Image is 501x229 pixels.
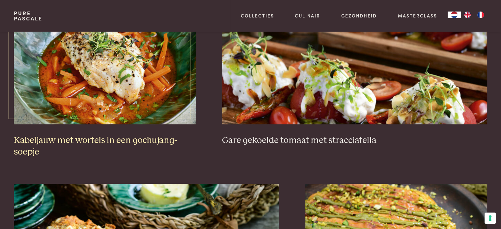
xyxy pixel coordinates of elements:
a: EN [461,12,474,18]
div: Language [448,12,461,18]
ul: Language list [461,12,487,18]
a: FR [474,12,487,18]
a: Masterclass [398,12,437,19]
aside: Language selected: Nederlands [448,12,487,18]
button: Uw voorkeuren voor toestemming voor trackingtechnologieën [485,213,496,224]
a: PurePascale [14,11,42,21]
h3: Gare gekoelde tomaat met stracciatella [222,135,487,146]
a: Gezondheid [341,12,377,19]
a: NL [448,12,461,18]
a: Collecties [241,12,274,19]
h3: Kabeljauw met wortels in een gochujang-soepje [14,135,196,157]
a: Culinair [295,12,320,19]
